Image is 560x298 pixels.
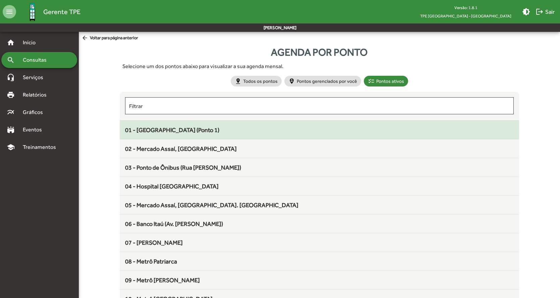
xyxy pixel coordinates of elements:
span: 09 - Metrô [PERSON_NAME] [125,277,200,284]
span: Gerente TPE [43,6,80,17]
mat-icon: menu [3,5,16,18]
mat-icon: print [7,91,15,99]
span: Serviços [19,73,52,81]
span: Sair [536,6,555,18]
div: Agenda por ponto [120,45,519,60]
span: 01 - [GEOGRAPHIC_DATA] (Ponto 1) [125,126,219,133]
mat-chip: Pontos gerenciados por você [284,76,361,86]
div: Versão: 1.8.1 [415,3,517,12]
a: Gerente TPE [16,1,80,23]
span: 02 - Mercado Assaí, [GEOGRAPHIC_DATA] [125,145,237,152]
mat-icon: stadium [7,126,15,134]
mat-icon: search [7,56,15,64]
span: Treinamentos [19,143,64,151]
span: Consultas [19,56,55,64]
mat-icon: headset_mic [7,73,15,81]
span: 04 - Hospital [GEOGRAPHIC_DATA] [125,183,219,190]
mat-icon: school [7,143,15,151]
mat-icon: logout [536,8,544,16]
mat-icon: arrow_back [81,35,90,42]
mat-icon: multiline_chart [7,108,15,116]
button: Sair [533,6,557,18]
mat-icon: home [7,39,15,47]
span: Eventos [19,126,51,134]
mat-chip: Pontos ativos [364,76,408,86]
span: 05 - Mercado Assaí, [GEOGRAPHIC_DATA]. [GEOGRAPHIC_DATA] [125,201,298,208]
span: TPE [GEOGRAPHIC_DATA] - [GEOGRAPHIC_DATA] [415,12,517,20]
span: Relatórios [19,91,55,99]
span: Início [19,39,45,47]
mat-chip: Todos os pontos [231,76,282,86]
img: Logo [21,1,43,23]
span: 08 - Metrô Patriarca [125,258,177,265]
div: Selecione um dos pontos abaixo para visualizar a sua agenda mensal. [122,62,517,70]
mat-icon: person_pin_circle [288,78,295,84]
mat-icon: brightness_medium [522,8,530,16]
mat-icon: checklist [368,78,375,84]
mat-icon: pin_drop [235,78,241,84]
span: 03 - Ponto de Ônibus (Rua [PERSON_NAME]) [125,164,241,171]
span: Gráficos [19,108,52,116]
span: 06 - Banco Itaú (Av. [PERSON_NAME]) [125,220,223,227]
span: 07 - [PERSON_NAME] [125,239,183,246]
span: Voltar para página anterior [81,35,138,42]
